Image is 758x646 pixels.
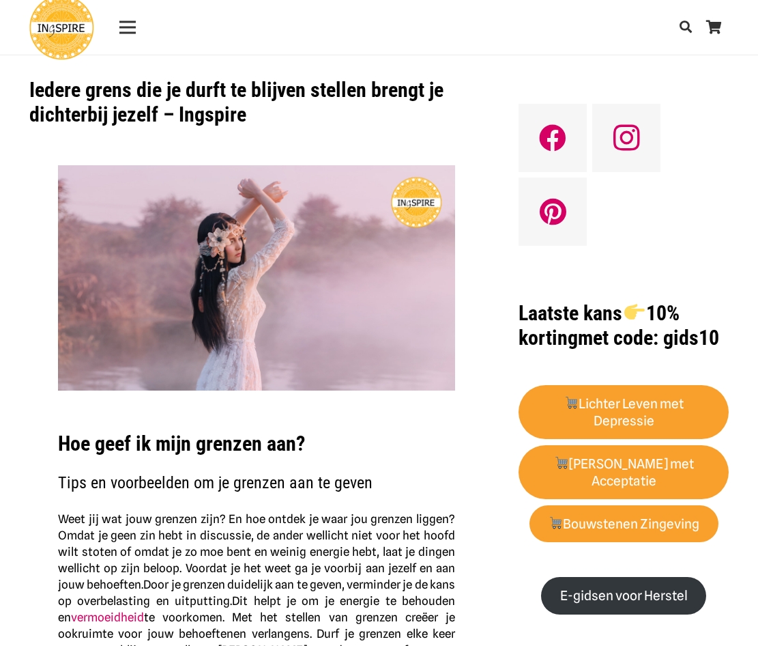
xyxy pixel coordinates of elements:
h1: met code: gids10 [519,301,729,350]
a: E-gidsen voor Herstel [541,577,706,615]
strong: ruimte voor jouw behoeften [78,627,233,641]
img: Hoe geef ik mijn grenzen aan? Tips en voorbeelden om je grenzen aan te geven bij onbegrip vermoei... [58,165,455,391]
a: Menu [110,10,145,44]
h2: Tips en voorbeelden om je grenzen aan te geven [58,473,455,493]
img: 🛒 [565,396,578,409]
a: Instagram [592,104,660,172]
strong: Laatste kans 10% korting [519,301,679,350]
strong: E-gidsen voor Herstel [560,588,688,604]
strong: [PERSON_NAME] met Acceptatie [554,456,694,489]
strong: Lichter Leven met Depressie [564,396,684,429]
span: Hoe geef ik mijn grenzen aan? [58,432,305,455]
a: Facebook [519,104,587,172]
strong: Door je grenzen duidelijk aan te geven, verminder je de kans op overbelasting en uitputting. [58,578,455,608]
a: vermoeidheid [71,610,144,624]
a: 🛒[PERSON_NAME] met Acceptatie [519,445,729,500]
strong: Bouwstenen Zingeving [549,516,700,532]
a: 🛒Bouwstenen Zingeving [529,505,718,543]
img: 🛒 [549,516,562,529]
a: Zoeken [672,11,699,44]
img: 🛒 [555,456,568,469]
h1: Iedere grens die je durft te blijven stellen brengt je dichterbij jezelf – Ingspire [29,78,484,127]
a: 🛒Lichter Leven met Depressie [519,385,729,440]
a: Pinterest [519,178,587,246]
img: 👉 [624,302,645,322]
